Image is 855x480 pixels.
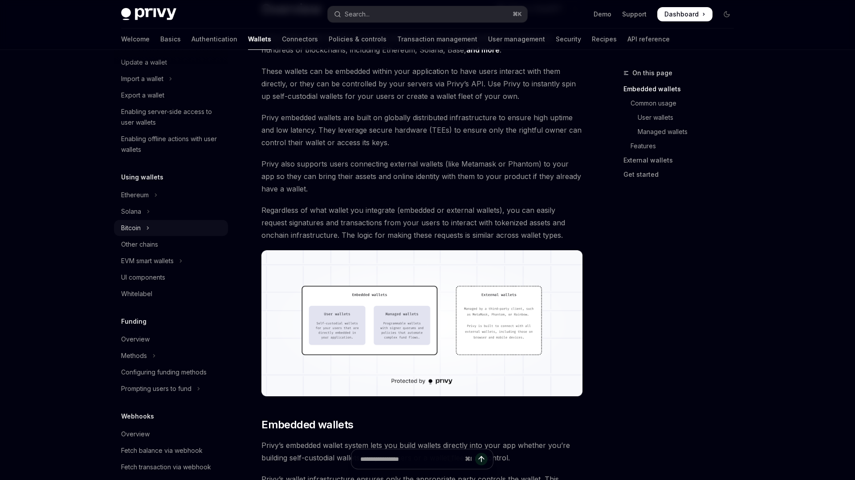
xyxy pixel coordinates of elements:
[261,65,582,102] span: These wallets can be embedded within your application to have users interact with them directly, ...
[261,158,582,195] span: Privy also supports users connecting external wallets (like Metamask or Phantom) to your app so t...
[282,28,318,50] a: Connectors
[632,68,672,78] span: On this page
[114,131,228,158] a: Enabling offline actions with user wallets
[248,28,271,50] a: Wallets
[114,203,228,220] button: Toggle Solana section
[328,6,527,22] button: Open search
[121,239,158,250] div: Other chains
[623,125,741,139] a: Managed wallets
[121,429,150,439] div: Overview
[114,236,228,252] a: Other chains
[121,411,154,422] h5: Webhooks
[121,8,176,20] img: dark logo
[261,204,582,241] span: Regardless of what wallet you integrate (embedded or external wallets), you can easily request si...
[160,28,181,50] a: Basics
[466,45,500,55] a: and more
[114,220,228,236] button: Toggle Bitcoin section
[623,153,741,167] a: External wallets
[623,139,741,153] a: Features
[121,272,165,283] div: UI components
[720,7,734,21] button: Toggle dark mode
[121,462,211,472] div: Fetch transaction via webhook
[627,28,670,50] a: API reference
[114,104,228,130] a: Enabling server-side access to user wallets
[121,106,223,128] div: Enabling server-side access to user wallets
[121,223,141,233] div: Bitcoin
[329,28,387,50] a: Policies & controls
[114,71,228,87] button: Toggle Import a wallet section
[345,9,370,20] div: Search...
[114,348,228,364] button: Toggle Methods section
[121,256,174,266] div: EVM smart wallets
[261,111,582,149] span: Privy embedded wallets are built on globally distributed infrastructure to ensure high uptime and...
[121,134,223,155] div: Enabling offline actions with user wallets
[121,73,163,84] div: Import a wallet
[114,253,228,269] button: Toggle EVM smart wallets section
[261,439,582,464] span: Privy’s embedded wallet system lets you build wallets directly into your app whether you’re build...
[121,190,149,200] div: Ethereum
[114,381,228,397] button: Toggle Prompting users to fund section
[594,10,611,19] a: Demo
[664,10,699,19] span: Dashboard
[360,449,461,469] input: Ask a question...
[114,426,228,442] a: Overview
[191,28,237,50] a: Authentication
[121,90,164,101] div: Export a wallet
[475,453,488,465] button: Send message
[623,110,741,125] a: User wallets
[121,28,150,50] a: Welcome
[121,445,203,456] div: Fetch balance via webhook
[114,187,228,203] button: Toggle Ethereum section
[121,334,150,345] div: Overview
[261,250,582,396] img: images/walletoverview.png
[121,367,207,378] div: Configuring funding methods
[623,96,741,110] a: Common usage
[114,459,228,475] a: Fetch transaction via webhook
[114,87,228,103] a: Export a wallet
[114,269,228,285] a: UI components
[397,28,477,50] a: Transaction management
[657,7,712,21] a: Dashboard
[114,443,228,459] a: Fetch balance via webhook
[623,82,741,96] a: Embedded wallets
[623,167,741,182] a: Get started
[592,28,617,50] a: Recipes
[121,316,147,327] h5: Funding
[488,28,545,50] a: User management
[121,206,141,217] div: Solana
[556,28,581,50] a: Security
[513,11,522,18] span: ⌘ K
[114,286,228,302] a: Whitelabel
[121,172,163,183] h5: Using wallets
[622,10,647,19] a: Support
[261,418,353,432] span: Embedded wallets
[121,383,191,394] div: Prompting users to fund
[121,350,147,361] div: Methods
[121,289,152,299] div: Whitelabel
[114,364,228,380] a: Configuring funding methods
[114,331,228,347] a: Overview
